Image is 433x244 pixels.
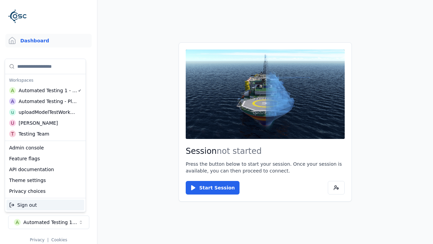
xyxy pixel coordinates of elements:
div: Suggestions [5,59,86,141]
div: API documentation [6,164,84,175]
div: uploadModelTestWorkspace [19,109,77,116]
div: Suggestions [5,141,86,198]
div: Suggestions [5,198,86,212]
div: Feature flags [6,153,84,164]
div: [PERSON_NAME] [19,120,58,126]
div: u [9,109,16,116]
div: Admin console [6,142,84,153]
div: Automated Testing 1 - Playwright [19,87,77,94]
div: Sign out [6,200,84,210]
div: U [9,120,16,126]
div: Workspaces [6,76,84,85]
div: Testing Team [19,130,49,137]
div: Privacy choices [6,186,84,197]
div: A [9,87,16,94]
div: T [9,130,16,137]
div: Theme settings [6,175,84,186]
div: Automated Testing - Playwright [19,98,77,105]
div: A [9,98,16,105]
